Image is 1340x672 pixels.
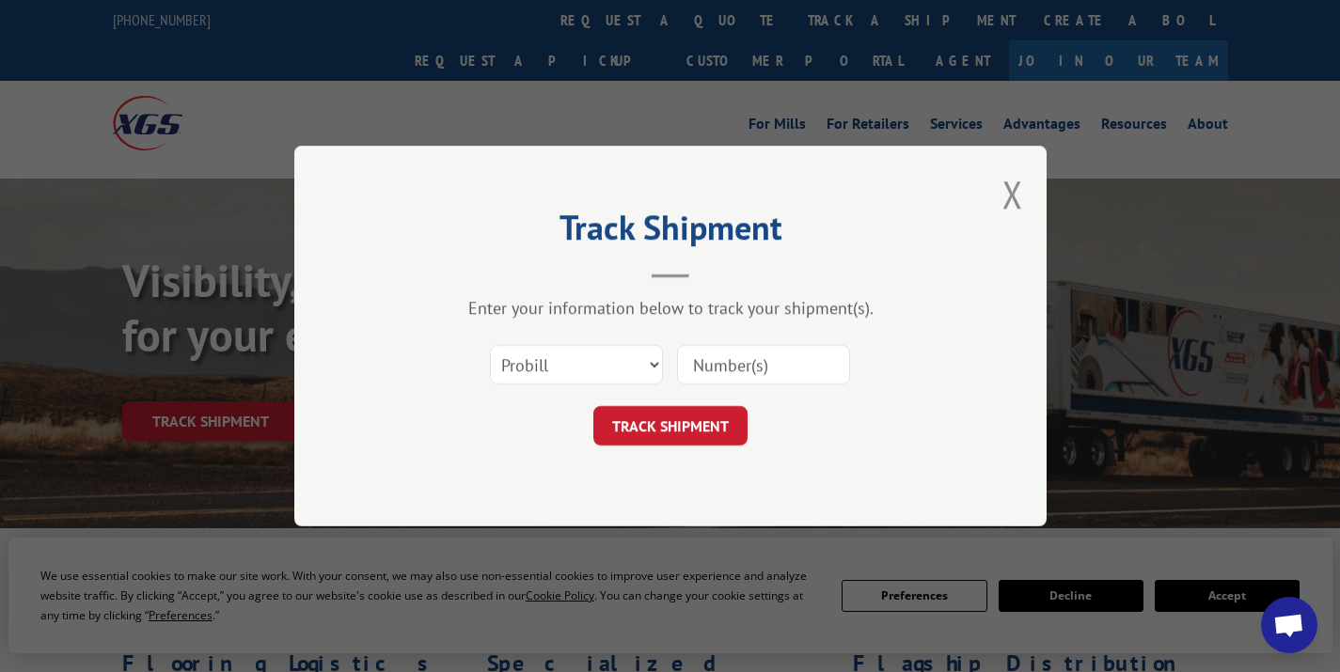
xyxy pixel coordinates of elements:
[593,406,748,445] button: TRACK SHIPMENT
[388,297,953,319] div: Enter your information below to track your shipment(s).
[1002,169,1023,219] button: Close modal
[388,214,953,250] h2: Track Shipment
[677,345,850,384] input: Number(s)
[1261,597,1317,653] div: Open chat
